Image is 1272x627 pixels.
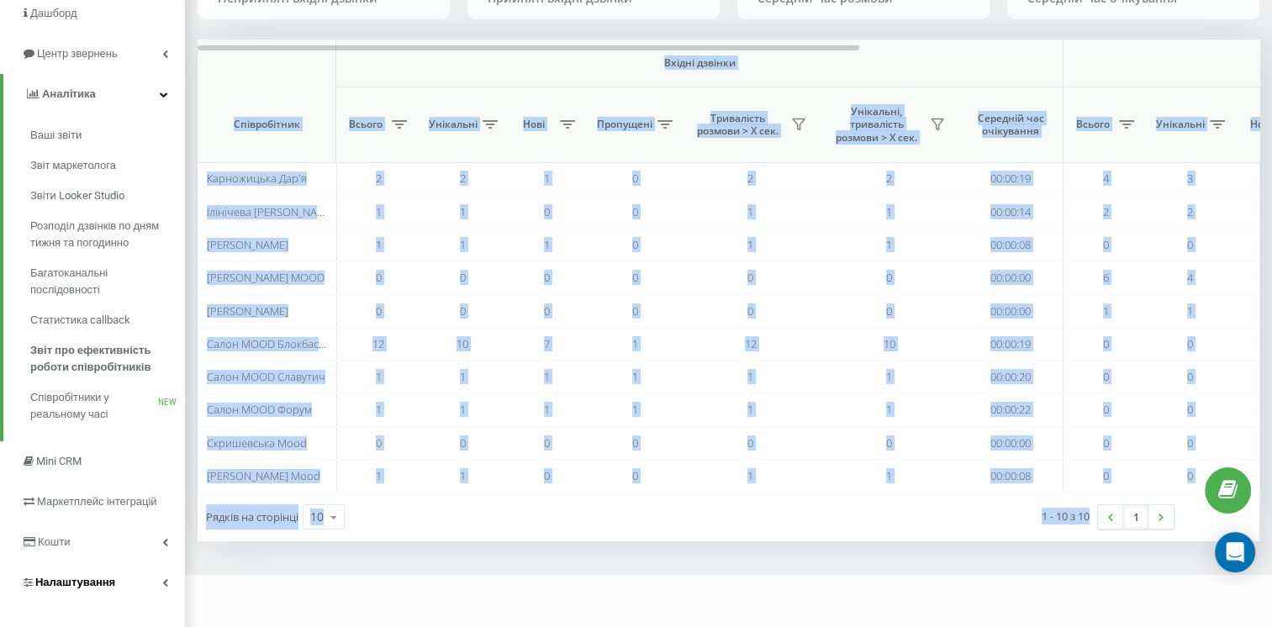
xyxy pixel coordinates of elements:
[460,402,466,417] span: 1
[597,118,652,131] span: Пропущені
[747,402,753,417] span: 1
[460,270,466,285] span: 0
[747,468,753,483] span: 1
[958,294,1064,327] td: 00:00:00
[1103,237,1109,252] span: 0
[971,112,1050,138] span: Середній час очікування
[544,171,550,186] span: 1
[460,369,466,384] span: 1
[212,118,321,131] span: Співробітник
[376,237,382,252] span: 1
[544,468,550,483] span: 0
[1187,336,1193,351] span: 0
[429,118,478,131] span: Унікальні
[42,87,96,100] span: Аналiтика
[376,270,382,285] span: 0
[544,303,550,319] span: 0
[372,336,384,351] span: 12
[30,150,185,181] a: Звіт маркетолога
[1103,270,1109,285] span: 6
[1103,468,1109,483] span: 0
[544,336,550,351] span: 7
[513,118,555,131] span: Нові
[958,361,1064,393] td: 00:00:20
[460,237,466,252] span: 1
[747,204,753,219] span: 1
[1072,118,1114,131] span: Всього
[958,162,1064,195] td: 00:00:19
[30,265,177,298] span: Багатоканальні послідовності
[460,204,466,219] span: 1
[544,204,550,219] span: 0
[30,7,77,19] span: Дашборд
[886,204,892,219] span: 1
[1187,402,1193,417] span: 0
[460,171,466,186] span: 2
[544,270,550,285] span: 0
[1187,369,1193,384] span: 0
[1215,532,1255,572] div: Open Intercom Messenger
[30,181,185,211] a: Звіти Looker Studio
[207,336,336,351] span: Салон MOOD Блокбастер
[632,237,638,252] span: 0
[632,336,638,351] span: 1
[958,427,1064,460] td: 00:00:00
[886,468,892,483] span: 1
[30,211,185,258] a: Розподіл дзвінків по дням тижня та погодинно
[345,118,387,131] span: Всього
[958,393,1064,426] td: 00:00:22
[37,47,118,60] span: Центр звернень
[747,303,753,319] span: 0
[376,369,382,384] span: 1
[544,369,550,384] span: 1
[1187,204,1193,219] span: 2
[1103,303,1109,319] span: 1
[632,435,638,450] span: 0
[958,261,1064,294] td: 00:00:00
[30,335,185,382] a: Звіт про ефективність роботи співробітників
[1103,204,1109,219] span: 2
[207,303,288,319] span: [PERSON_NAME]
[747,270,753,285] span: 0
[1103,402,1109,417] span: 0
[207,435,307,450] span: Скришевська Mood
[30,312,130,329] span: Статистика callback
[457,336,468,351] span: 10
[207,369,325,384] span: Салон MOOD Славутич
[1187,468,1193,483] span: 0
[30,258,185,305] a: Багатоканальні послідовності
[207,171,307,186] span: Карножицька Дар'я
[1103,435,1109,450] span: 0
[544,402,550,417] span: 1
[206,509,298,524] span: Рядків на сторінці
[207,270,325,285] span: [PERSON_NAME] MOOD
[1123,505,1148,529] a: 1
[30,187,124,204] span: Звіти Looker Studio
[747,435,753,450] span: 0
[376,303,382,319] span: 0
[310,508,324,525] div: 10
[460,435,466,450] span: 0
[544,435,550,450] span: 0
[460,468,466,483] span: 1
[886,237,892,252] span: 1
[1103,336,1109,351] span: 0
[376,204,382,219] span: 1
[1103,369,1109,384] span: 0
[632,303,638,319] span: 0
[1187,237,1193,252] span: 0
[207,204,335,219] span: Ілінічева [PERSON_NAME]
[36,455,82,467] span: Mini CRM
[207,402,312,417] span: Салон MOOD Форум
[1156,118,1205,131] span: Унікальні
[886,270,892,285] span: 0
[38,535,70,548] span: Кошти
[958,460,1064,493] td: 00:00:08
[544,237,550,252] span: 1
[30,127,82,144] span: Ваші звіти
[886,435,892,450] span: 0
[632,369,638,384] span: 1
[632,204,638,219] span: 0
[30,120,185,150] a: Ваші звіти
[1042,508,1090,524] div: 1 - 10 з 10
